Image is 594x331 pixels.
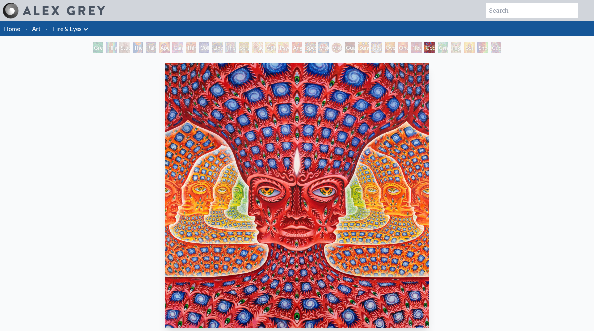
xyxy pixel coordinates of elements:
div: Angel Skin [292,42,302,53]
div: Sunyata [358,42,369,53]
a: Art [32,24,41,33]
div: Liberation Through Seeing [212,42,223,53]
div: One [398,42,408,53]
div: Cuddle [491,42,501,53]
div: The Seer [225,42,236,53]
div: Oversoul [385,42,395,53]
div: Seraphic Transport Docking on the Third Eye [239,42,249,53]
div: Pillar of Awareness [106,42,117,53]
div: Net of Being [411,42,422,53]
div: Godself [424,42,435,53]
li: · [23,21,30,36]
div: Third Eye Tears of Joy [186,42,196,53]
div: Rainbow Eye Ripple [146,42,156,53]
div: The Torch [133,42,143,53]
div: Green Hand [93,42,103,53]
div: Cannabis Sutra [172,42,183,53]
div: Cannafist [438,42,448,53]
div: Guardian of Infinite Vision [345,42,355,53]
li: · [43,21,50,36]
input: Search [486,3,578,18]
div: Shpongled [477,42,488,53]
div: Ophanic Eyelash [265,42,276,53]
a: Home [4,25,20,32]
div: Higher Vision [451,42,461,53]
img: Godself-2012-Alex-Grey-watermarked.jpeg [165,63,429,328]
div: Vision Crystal [318,42,329,53]
div: Psychomicrograph of a Fractal Paisley Cherub Feather Tip [278,42,289,53]
div: Sol Invictus [464,42,475,53]
div: Cosmic Elf [371,42,382,53]
div: Aperture [159,42,170,53]
div: Spectral Lotus [305,42,316,53]
div: Study for the Great Turn [119,42,130,53]
a: Fire & Eyes [53,24,82,33]
div: Collective Vision [199,42,209,53]
div: Fractal Eyes [252,42,263,53]
div: Vision Crystal Tondo [331,42,342,53]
